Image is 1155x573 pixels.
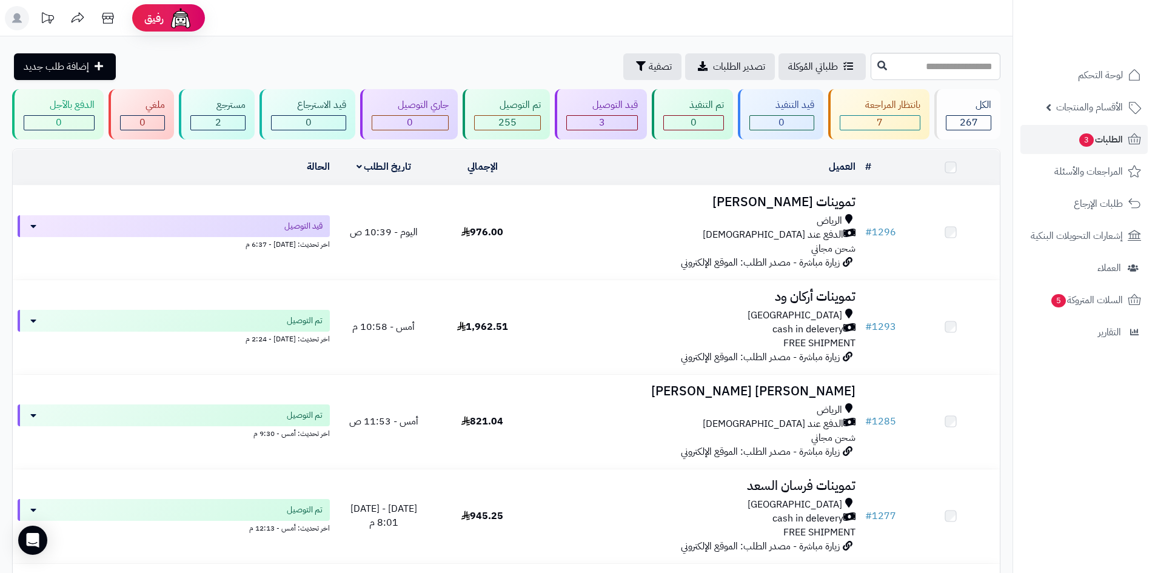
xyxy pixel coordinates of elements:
[817,403,842,417] span: الرياض
[1098,324,1121,341] span: التقارير
[460,89,553,139] a: تم التوصيل 255
[287,409,323,421] span: تم التوصيل
[865,414,896,429] a: #1285
[932,89,1003,139] a: الكل267
[24,98,95,112] div: الدفع بالآجل
[663,98,724,112] div: تم التنفيذ
[664,116,723,130] div: 0
[840,116,920,130] div: 7
[1020,318,1148,347] a: التقارير
[1050,292,1123,309] span: السلات المتروكة
[120,98,166,112] div: ملغي
[1020,221,1148,250] a: إشعارات التحويلات البنكية
[865,414,872,429] span: #
[169,6,193,30] img: ai-face.png
[778,115,785,130] span: 0
[106,89,177,139] a: ملغي 0
[865,320,872,334] span: #
[1056,99,1123,116] span: الأقسام والمنتجات
[735,89,826,139] a: قيد التنفيذ 0
[703,228,843,242] span: الدفع عند [DEMOGRAPHIC_DATA]
[788,59,838,74] span: طلباتي المُوكلة
[350,501,417,530] span: [DATE] - [DATE] 8:01 م
[372,98,449,112] div: جاري التوصيل
[461,225,503,240] span: 976.00
[1031,227,1123,244] span: إشعارات التحويلات البنكية
[537,479,855,493] h3: تموينات فرسان السعد
[811,241,855,256] span: شحن مجاني
[649,59,672,74] span: تصفية
[750,116,814,130] div: 0
[350,225,418,240] span: اليوم - 10:39 ص
[287,504,323,516] span: تم التوصيل
[772,323,843,337] span: cash in delevery
[139,115,146,130] span: 0
[865,320,896,334] a: #1293
[685,53,775,80] a: تصدير الطلبات
[287,315,323,327] span: تم التوصيل
[681,444,840,459] span: زيارة مباشرة - مصدر الطلب: الموقع الإلكتروني
[457,320,508,334] span: 1,962.51
[1051,294,1066,308] span: 5
[32,6,62,33] a: تحديثات المنصة
[783,336,855,350] span: FREE SHIPMENT
[537,290,855,304] h3: تموينات أركان ود
[475,116,541,130] div: 255
[18,526,47,555] div: Open Intercom Messenger
[783,525,855,540] span: FREE SHIPMENT
[817,214,842,228] span: الرياض
[10,89,106,139] a: الدفع بالآجل 0
[649,89,735,139] a: تم التنفيذ 0
[1020,125,1148,154] a: الطلبات3
[474,98,541,112] div: تم التوصيل
[18,332,330,344] div: اخر تحديث: [DATE] - 2:24 م
[121,116,165,130] div: 0
[1054,163,1123,180] span: المراجعات والأسئلة
[349,414,418,429] span: أمس - 11:53 ص
[681,539,840,554] span: زيارة مباشرة - مصدر الطلب: الموقع الإلكتروني
[358,89,460,139] a: جاري التوصيل 0
[407,115,413,130] span: 0
[272,116,346,130] div: 0
[811,431,855,445] span: شحن مجاني
[748,498,842,512] span: [GEOGRAPHIC_DATA]
[461,509,503,523] span: 945.25
[1078,67,1123,84] span: لوحة التحكم
[772,512,843,526] span: cash in delevery
[865,225,896,240] a: #1296
[190,98,246,112] div: مسترجع
[960,115,978,130] span: 267
[691,115,697,130] span: 0
[946,98,991,112] div: الكل
[307,159,330,174] a: الحالة
[865,225,872,240] span: #
[1074,195,1123,212] span: طلبات الإرجاع
[271,98,346,112] div: قيد الاسترجاع
[498,115,517,130] span: 255
[778,53,866,80] a: طلباتي المُوكلة
[176,89,257,139] a: مسترجع 2
[623,53,681,80] button: تصفية
[713,59,765,74] span: تصدير الطلبات
[749,98,814,112] div: قيد التنفيذ
[748,309,842,323] span: [GEOGRAPHIC_DATA]
[357,159,412,174] a: تاريخ الطلب
[257,89,358,139] a: قيد الاسترجاع 0
[284,220,323,232] span: قيد التوصيل
[599,115,605,130] span: 3
[1078,131,1123,148] span: الطلبات
[1020,286,1148,315] a: السلات المتروكة5
[829,159,855,174] a: العميل
[566,98,638,112] div: قيد التوصيل
[865,509,872,523] span: #
[1020,189,1148,218] a: طلبات الإرجاع
[537,384,855,398] h3: [PERSON_NAME] [PERSON_NAME]
[144,11,164,25] span: رفيق
[840,98,921,112] div: بانتظار المراجعة
[877,115,883,130] span: 7
[567,116,637,130] div: 3
[681,350,840,364] span: زيارة مباشرة - مصدر الطلب: الموقع الإلكتروني
[537,195,855,209] h3: تموينات [PERSON_NAME]
[826,89,932,139] a: بانتظار المراجعة 7
[1073,27,1143,53] img: logo-2.png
